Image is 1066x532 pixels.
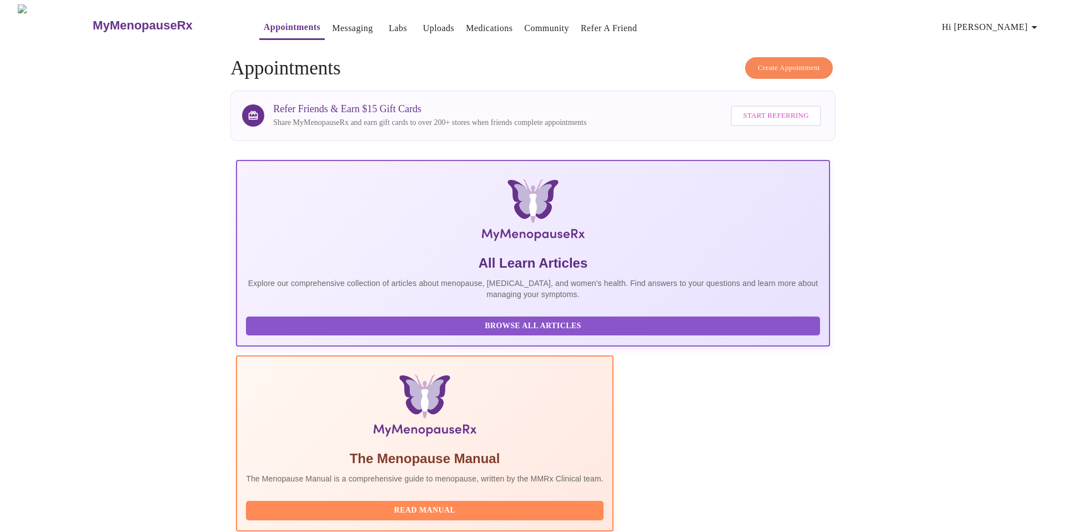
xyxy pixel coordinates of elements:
a: Refer a Friend [581,21,637,36]
a: Medications [466,21,512,36]
button: Start Referring [731,106,821,126]
a: Start Referring [728,100,823,132]
span: Browse All Articles [257,319,809,333]
a: Labs [389,21,407,36]
button: Hi [PERSON_NAME] [938,16,1045,38]
button: Appointments [259,16,325,40]
h4: Appointments [230,57,836,79]
a: Messaging [332,21,373,36]
h3: MyMenopauseRx [93,18,193,33]
p: Share MyMenopauseRx and earn gift cards to over 200+ stores when friends complete appointments [273,117,586,128]
button: Create Appointment [745,57,833,79]
button: Labs [380,17,416,39]
button: Messaging [328,17,377,39]
button: Medications [461,17,517,39]
a: Appointments [264,19,320,35]
button: Uploads [419,17,459,39]
span: Read Manual [257,504,592,518]
a: Uploads [423,21,455,36]
a: Community [524,21,569,36]
button: Browse All Articles [246,317,820,336]
span: Hi [PERSON_NAME] [942,19,1041,35]
img: Menopause Manual [303,374,546,441]
p: Explore our comprehensive collection of articles about menopause, [MEDICAL_DATA], and women's hea... [246,278,820,300]
img: MyMenopauseRx Logo [335,179,731,245]
span: Start Referring [743,109,808,122]
span: Create Appointment [758,62,820,74]
h3: Refer Friends & Earn $15 Gift Cards [273,103,586,115]
button: Refer a Friend [576,17,642,39]
a: MyMenopauseRx [92,6,237,45]
h5: The Menopause Manual [246,450,604,468]
img: MyMenopauseRx Logo [18,4,92,46]
a: Browse All Articles [246,320,823,330]
a: Read Manual [246,505,606,514]
button: Read Manual [246,501,604,520]
p: The Menopause Manual is a comprehensive guide to menopause, written by the MMRx Clinical team. [246,473,604,484]
button: Community [520,17,574,39]
h5: All Learn Articles [246,254,820,272]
